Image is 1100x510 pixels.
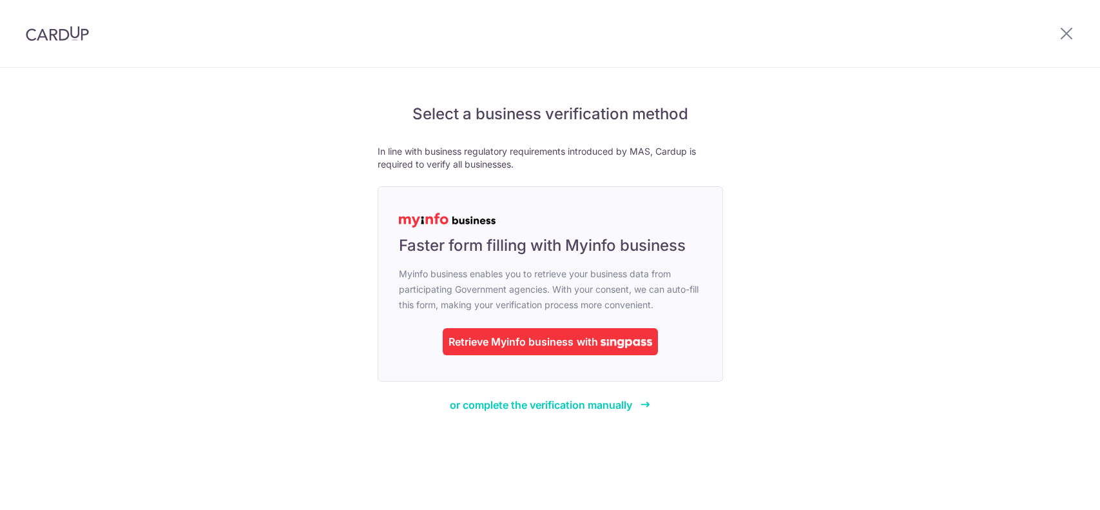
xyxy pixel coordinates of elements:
p: In line with business regulatory requirements introduced by MAS, Cardup is required to verify all... [378,145,723,171]
span: Myinfo business enables you to retrieve your business data from participating Government agencies... [399,266,702,313]
a: Faster form filling with Myinfo business Myinfo business enables you to retrieve your business da... [378,186,723,382]
h5: Select a business verification method [378,104,723,124]
div: Retrieve Myinfo business [449,334,574,349]
a: or complete the verification manually [450,397,650,413]
span: or complete the verification manually [450,398,632,411]
span: Faster form filling with Myinfo business [399,235,686,256]
img: MyInfoLogo [399,213,496,228]
img: CardUp [26,26,89,41]
img: singpass [601,339,652,348]
span: with [577,335,598,348]
iframe: Opens a widget where you can find more information [1018,471,1087,504]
